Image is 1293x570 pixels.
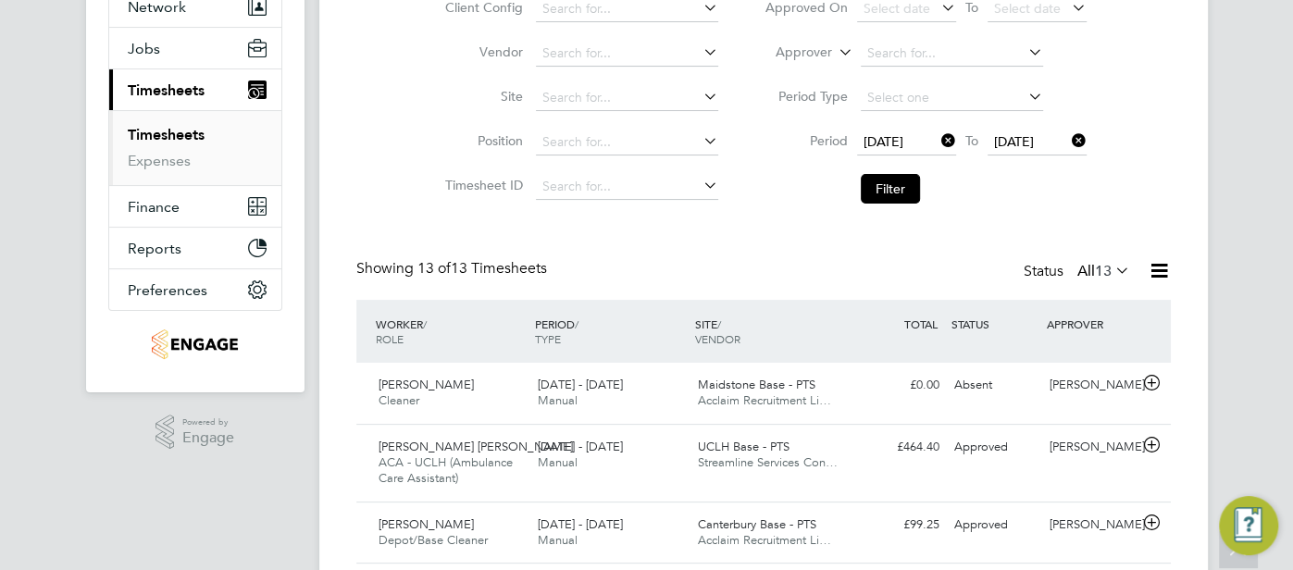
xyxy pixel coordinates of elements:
div: Status [1024,259,1134,285]
div: PERIOD [530,307,690,355]
div: Absent [947,370,1043,401]
span: Cleaner [379,392,419,408]
span: Maidstone Base - PTS [698,377,815,392]
input: Search for... [536,41,718,67]
span: [PERSON_NAME] [PERSON_NAME] [379,439,573,454]
label: Site [440,88,523,105]
span: [DATE] [864,133,903,150]
span: Finance [128,198,180,216]
input: Search for... [536,130,718,155]
div: WORKER [371,307,531,355]
div: SITE [690,307,851,355]
div: Showing [356,259,551,279]
span: UCLH Base - PTS [698,439,789,454]
span: Streamline Services Con… [698,454,838,470]
span: / [423,316,427,331]
span: Preferences [128,281,207,299]
span: [PERSON_NAME] [379,377,474,392]
span: ACA - UCLH (Ambulance Care Assistant) [379,454,513,486]
a: Powered byEngage [155,415,234,450]
input: Search for... [536,174,718,200]
label: All [1077,262,1130,280]
span: 13 Timesheets [417,259,547,278]
span: [DATE] - [DATE] [538,516,623,532]
button: Finance [109,186,281,227]
span: [DATE] - [DATE] [538,377,623,392]
label: Approver [749,43,832,62]
a: Expenses [128,152,191,169]
span: Depot/Base Cleaner [379,532,488,548]
div: Approved [947,510,1043,540]
div: £464.40 [851,432,947,463]
button: Jobs [109,28,281,68]
span: Reports [128,240,181,257]
span: Canterbury Base - PTS [698,516,816,532]
div: [PERSON_NAME] [1042,370,1138,401]
input: Search for... [861,41,1043,67]
div: £99.25 [851,510,947,540]
span: / [717,316,721,331]
span: To [960,129,984,153]
div: STATUS [947,307,1043,341]
span: [PERSON_NAME] [379,516,474,532]
span: Jobs [128,40,160,57]
span: TYPE [535,331,561,346]
span: [DATE] [994,133,1034,150]
button: Preferences [109,269,281,310]
span: ROLE [376,331,404,346]
div: £0.00 [851,370,947,401]
span: / [575,316,578,331]
span: [DATE] - [DATE] [538,439,623,454]
div: [PERSON_NAME] [1042,510,1138,540]
span: 13 [1095,262,1112,280]
label: Timesheet ID [440,177,523,193]
img: g4s7-logo-retina.png [152,329,238,359]
div: APPROVER [1042,307,1138,341]
label: Vendor [440,43,523,60]
div: Approved [947,432,1043,463]
span: TOTAL [904,316,938,331]
label: Period [765,132,848,149]
span: VENDOR [695,331,740,346]
span: Powered by [182,415,234,430]
span: Timesheets [128,81,205,99]
div: Timesheets [109,110,281,185]
span: Manual [538,532,578,548]
a: Go to home page [108,329,282,359]
label: Position [440,132,523,149]
input: Search for... [536,85,718,111]
span: Manual [538,392,578,408]
span: Acclaim Recruitment Li… [698,532,831,548]
div: [PERSON_NAME] [1042,432,1138,463]
input: Select one [861,85,1043,111]
a: Timesheets [128,126,205,143]
button: Timesheets [109,69,281,110]
button: Reports [109,228,281,268]
span: Engage [182,430,234,446]
span: Manual [538,454,578,470]
label: Period Type [765,88,848,105]
span: 13 of [417,259,451,278]
span: Acclaim Recruitment Li… [698,392,831,408]
button: Filter [861,174,920,204]
button: Engage Resource Center [1219,496,1278,555]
